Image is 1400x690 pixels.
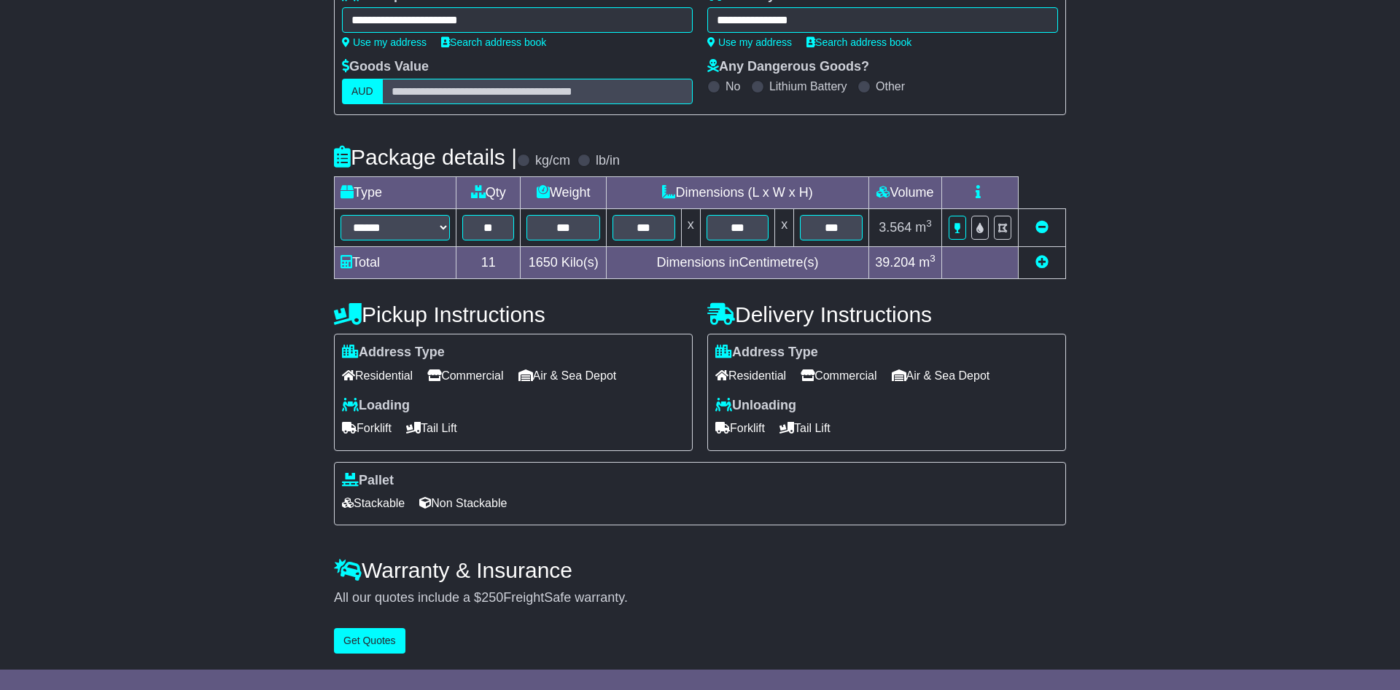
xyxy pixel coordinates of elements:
a: Remove this item [1035,220,1049,235]
td: Qty [456,177,521,209]
span: m [919,255,936,270]
span: Commercial [801,364,876,387]
span: 39.204 [875,255,915,270]
a: Add new item [1035,255,1049,270]
a: Use my address [707,36,792,48]
h4: Delivery Instructions [707,302,1066,326]
td: x [775,209,794,247]
td: Weight [521,177,607,209]
label: Unloading [715,398,796,414]
td: Total [335,247,456,279]
td: Kilo(s) [521,247,607,279]
sup: 3 [930,253,936,264]
td: Type [335,177,456,209]
a: Search address book [441,36,546,48]
td: 11 [456,247,521,279]
h4: Warranty & Insurance [334,558,1066,582]
label: lb/in [596,153,620,169]
td: Volume [868,177,941,209]
div: All our quotes include a $ FreightSafe warranty. [334,590,1066,606]
label: No [726,79,740,93]
label: Loading [342,398,410,414]
span: 3.564 [879,220,911,235]
span: 250 [481,590,503,605]
td: x [681,209,700,247]
label: Address Type [715,345,818,361]
sup: 3 [926,218,932,229]
span: m [915,220,932,235]
span: Non Stackable [419,492,507,514]
span: 1650 [529,255,558,270]
label: Pallet [342,473,394,489]
label: AUD [342,79,383,104]
span: Residential [715,364,786,387]
button: Get Quotes [334,628,405,654]
h4: Package details | [334,145,517,169]
label: kg/cm [535,153,570,169]
span: Residential [342,364,413,387]
span: Air & Sea Depot [518,364,617,387]
a: Search address book [806,36,911,48]
span: Forklift [715,417,765,439]
td: Dimensions (L x W x H) [607,177,869,209]
span: Commercial [427,364,503,387]
span: Stackable [342,492,405,514]
label: Address Type [342,345,445,361]
td: Dimensions in Centimetre(s) [607,247,869,279]
label: Other [876,79,905,93]
a: Use my address [342,36,427,48]
label: Lithium Battery [769,79,847,93]
label: Goods Value [342,59,429,75]
span: Tail Lift [779,417,831,439]
span: Forklift [342,417,392,439]
span: Tail Lift [406,417,457,439]
span: Air & Sea Depot [892,364,990,387]
label: Any Dangerous Goods? [707,59,869,75]
h4: Pickup Instructions [334,302,693,326]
